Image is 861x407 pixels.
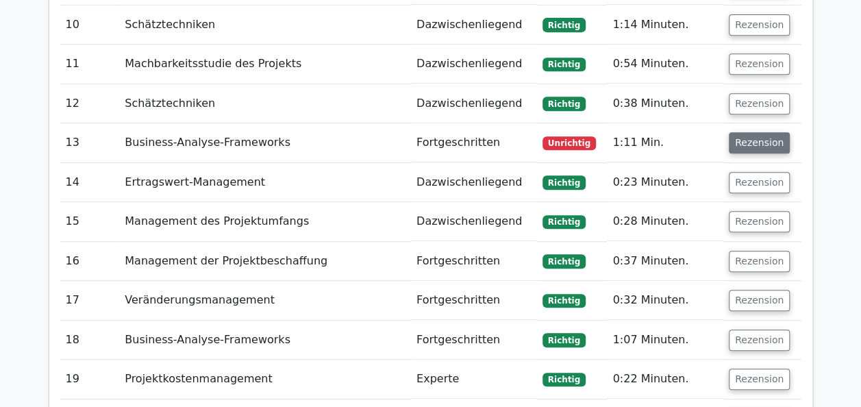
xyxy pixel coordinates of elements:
[60,281,120,320] td: 17
[607,242,723,281] td: 0:37 Minuten.
[729,369,790,390] button: Rezension
[729,330,790,351] button: Rezension
[729,14,790,36] button: Rezension
[119,163,411,202] td: Ertragswert-Management
[411,163,537,202] td: Dazwischenliegend
[607,5,723,45] td: 1:14 Minuten.
[60,321,120,360] td: 18
[119,123,411,162] td: Business-Analyse-Frameworks
[411,360,537,399] td: Experte
[60,242,120,281] td: 16
[607,202,723,241] td: 0:28 Minuten.
[729,53,790,75] button: Rezension
[60,163,120,202] td: 14
[729,172,790,193] button: Rezension
[607,45,723,84] td: 0:54 Minuten.
[542,175,586,189] span: Richtig
[411,84,537,123] td: Dazwischenliegend
[729,290,790,311] button: Rezension
[60,202,120,241] td: 15
[542,333,586,347] span: Richtig
[542,373,586,386] span: Richtig
[60,45,120,84] td: 11
[607,84,723,123] td: 0:38 Minuten.
[729,211,790,232] button: Rezension
[411,123,537,162] td: Fortgeschritten
[119,45,411,84] td: Machbarkeitsstudie des Projekts
[119,84,411,123] td: Schätztechniken
[60,5,120,45] td: 10
[119,5,411,45] td: Schätztechniken
[607,123,723,162] td: 1:11 Min.
[411,45,537,84] td: Dazwischenliegend
[119,281,411,320] td: Veränderungsmanagement
[119,360,411,399] td: Projektkostenmanagement
[411,5,537,45] td: Dazwischenliegend
[729,93,790,114] button: Rezension
[542,136,596,150] span: Unrichtig
[411,321,537,360] td: Fortgeschritten
[607,281,723,320] td: 0:32 Minuten.
[607,360,723,399] td: 0:22 Minuten.
[411,281,537,320] td: Fortgeschritten
[542,97,586,110] span: Richtig
[542,254,586,268] span: Richtig
[119,242,411,281] td: Management der Projektbeschaffung
[542,18,586,32] span: Richtig
[729,132,790,153] button: Rezension
[411,242,537,281] td: Fortgeschritten
[411,202,537,241] td: Dazwischenliegend
[119,321,411,360] td: Business-Analyse-Frameworks
[60,123,120,162] td: 13
[60,360,120,399] td: 19
[119,202,411,241] td: Management des Projektumfangs
[542,58,586,71] span: Richtig
[607,163,723,202] td: 0:23 Minuten.
[607,321,723,360] td: 1:07 Minuten.
[542,294,586,308] span: Richtig
[542,215,586,229] span: Richtig
[60,84,120,123] td: 12
[729,251,790,272] button: Rezension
